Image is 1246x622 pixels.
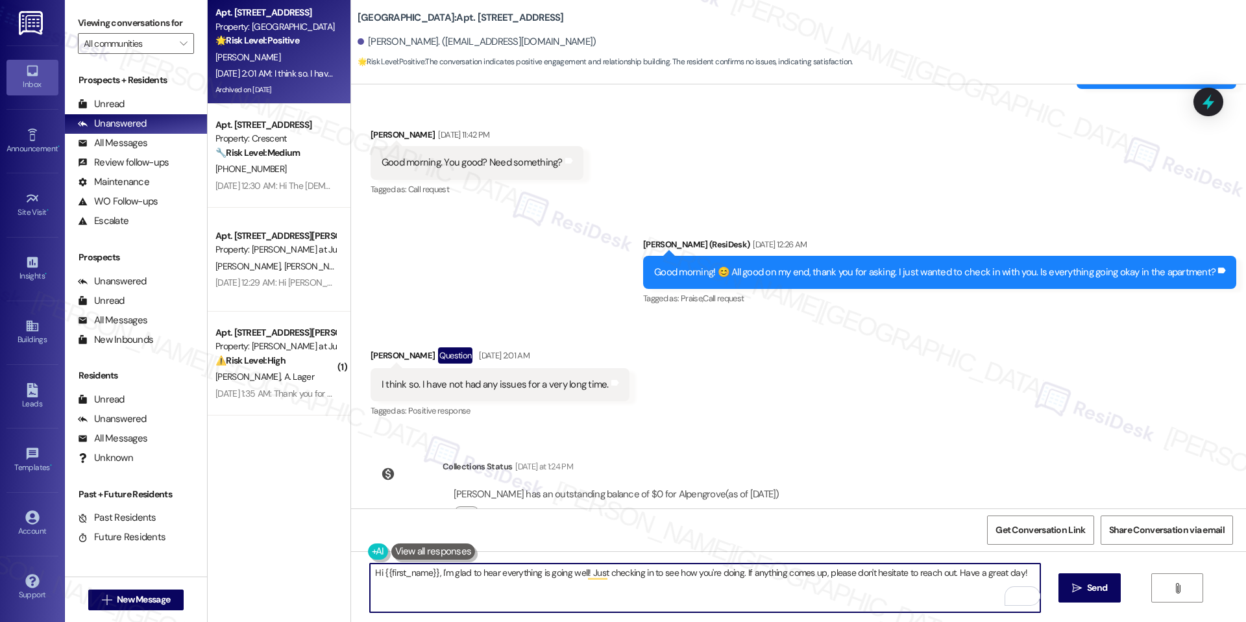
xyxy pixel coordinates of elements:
[371,128,583,146] div: [PERSON_NAME]
[215,51,280,63] span: [PERSON_NAME]
[215,118,336,132] div: Apt. [STREET_ADDRESS]
[78,117,147,131] div: Unanswered
[643,289,1236,308] div: Tagged as:
[215,243,336,256] div: Property: [PERSON_NAME] at June Road
[88,590,184,610] button: New Message
[78,511,156,525] div: Past Residents
[215,355,286,366] strong: ⚠️ Risk Level: High
[58,142,60,151] span: •
[435,128,489,142] div: [DATE] 11:42 PM
[6,506,58,541] a: Account
[215,326,336,340] div: Apt. [STREET_ADDRESS][PERSON_NAME]
[358,35,596,49] div: [PERSON_NAME]. ([EMAIL_ADDRESS][DOMAIN_NAME])
[371,180,583,199] div: Tagged as:
[6,188,58,223] a: Site Visit •
[476,349,530,362] div: [DATE] 2:01 AM
[284,371,313,382] span: A. Lager
[45,269,47,279] span: •
[987,516,1093,545] button: Get Conversation Link
[215,229,336,243] div: Apt. [STREET_ADDRESS][PERSON_NAME] at June Road 2
[454,488,779,501] div: [PERSON_NAME] has an outstanding balance of $0 for Alpengrove (as of [DATE])
[19,11,45,35] img: ResiDesk Logo
[215,180,1121,192] div: [DATE] 12:30 AM: Hi The [DEMOGRAPHIC_DATA][PERSON_NAME], a gentle reminder that your rent is due ...
[215,68,482,79] div: [DATE] 2:01 AM: I think so. I have not had any issues for a very long time.
[512,460,573,473] div: [DATE] at 1:24 PM
[78,156,169,169] div: Review follow-ups
[215,371,284,382] span: [PERSON_NAME]
[117,593,170,606] span: New Message
[215,147,300,158] strong: 🔧 Risk Level: Medium
[6,251,58,286] a: Insights •
[1109,523,1225,537] span: Share Conversation via email
[215,34,299,46] strong: 🌟 Risk Level: Positive
[1101,516,1233,545] button: Share Conversation via email
[358,11,564,25] b: [GEOGRAPHIC_DATA]: Apt. [STREET_ADDRESS]
[1087,581,1107,595] span: Send
[65,73,207,87] div: Prospects + Residents
[78,175,149,189] div: Maintenance
[408,405,470,416] span: Positive response
[996,523,1085,537] span: Get Conversation Link
[6,379,58,414] a: Leads
[6,60,58,95] a: Inbox
[84,33,173,54] input: All communities
[215,388,999,399] div: [DATE] 1:35 AM: Thank you for your message. Our offices are currently closed, but we will contact...
[1058,573,1121,603] button: Send
[78,13,194,33] label: Viewing conversations for
[370,564,1040,612] textarea: To enrich screen reader interactions, please activate Accessibility in Grammarly extension settings
[214,82,337,98] div: Archived on [DATE]
[65,251,207,264] div: Prospects
[358,56,424,67] strong: 🌟 Risk Level: Positive
[78,136,147,150] div: All Messages
[485,506,561,520] label: Click to show details
[65,369,207,382] div: Residents
[6,570,58,605] a: Support
[78,195,158,208] div: WO Follow-ups
[371,401,629,420] div: Tagged as:
[215,20,336,34] div: Property: [GEOGRAPHIC_DATA]
[78,451,133,465] div: Unknown
[654,266,1215,279] div: Good morning! 😊 All good on my end, thank you for asking. I just wanted to check in with you. Is ...
[180,38,187,49] i: 
[65,488,207,501] div: Past + Future Residents
[382,378,609,392] div: I think so. I have not had any issues for a very long time.
[438,347,472,364] div: Question
[371,347,629,368] div: [PERSON_NAME]
[215,260,284,272] span: [PERSON_NAME]
[6,443,58,478] a: Templates •
[1173,583,1182,593] i: 
[215,163,286,175] span: [PHONE_NUMBER]
[78,412,147,426] div: Unanswered
[643,238,1236,256] div: [PERSON_NAME] (ResiDesk)
[78,294,125,308] div: Unread
[78,530,165,544] div: Future Residents
[47,206,49,215] span: •
[102,595,112,605] i: 
[358,55,853,69] span: : The conversation indicates positive engagement and relationship building. The resident confirms...
[78,393,125,406] div: Unread
[215,132,336,145] div: Property: Crescent
[78,314,147,327] div: All Messages
[6,315,58,350] a: Buildings
[78,333,153,347] div: New Inbounds
[750,238,807,251] div: [DATE] 12:26 AM
[382,156,563,169] div: Good morning. You good? Need something?
[443,460,512,473] div: Collections Status
[215,340,336,353] div: Property: [PERSON_NAME] at June Road
[681,293,703,304] span: Praise ,
[284,260,348,272] span: [PERSON_NAME]
[78,214,128,228] div: Escalate
[215,277,1101,288] div: [DATE] 12:29 AM: Hi [PERSON_NAME] and [PERSON_NAME], a gentle reminder that your rent is due and ...
[1072,583,1082,593] i: 
[408,184,449,195] span: Call request
[50,461,52,470] span: •
[78,432,147,445] div: All Messages
[703,293,744,304] span: Call request
[215,6,336,19] div: Apt. [STREET_ADDRESS]
[78,97,125,111] div: Unread
[78,275,147,288] div: Unanswered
